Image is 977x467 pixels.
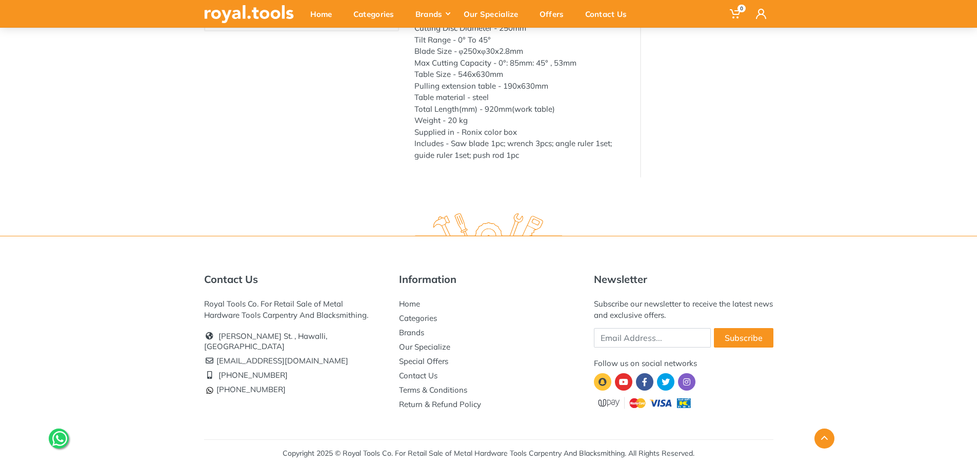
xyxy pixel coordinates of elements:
img: upay.png [594,396,696,410]
a: Brands [399,328,424,337]
div: Subscribe our newsletter to receive the latest news and exclusive offers. [594,298,773,321]
div: Tilt Range - 0° To 45° [414,34,625,46]
div: Royal Tools Co. For Retail Sale of Metal Hardware Tools Carpentry And Blacksmithing. [204,298,384,321]
img: royal.tools Logo [415,213,562,241]
div: Pulling extension table - 190x630mm [414,80,625,92]
div: Total Length(mm) - 920mm(work table) [414,104,625,115]
a: Our Specialize [399,342,450,352]
a: Special Offers [399,356,448,366]
a: [PERSON_NAME] St. , Hawalli, [GEOGRAPHIC_DATA] [204,331,327,351]
a: Return & Refund Policy [399,399,481,409]
div: Copyright 2025 © Royal Tools Co. For Retail Sale of Metal Hardware Tools Carpentry And Blacksmith... [283,448,694,459]
div: Table material - steel [414,92,625,104]
li: [EMAIL_ADDRESS][DOMAIN_NAME] [204,354,384,368]
div: Blade Size - φ250xφ30x2.8mm [414,46,625,57]
a: Contact Us [399,371,437,380]
a: [PHONE_NUMBER] [218,370,288,380]
div: Follow us on social networks [594,358,773,369]
a: Home [399,299,420,309]
div: Includes - Saw blade 1pc; wrench 3pcs; angle ruler 1set; guide ruler 1set; push rod 1pc [414,138,625,161]
h5: Contact Us [204,273,384,286]
span: 0 [737,5,746,12]
div: Offers [532,3,578,25]
div: Table Size - 546x630mm [414,69,625,80]
div: Supplied in - Ronix color box [414,127,625,138]
div: Max Cutting Capacity - 0°: 85mm: 45° , 53mm [414,57,625,69]
button: Subscribe [714,328,773,348]
div: Home [303,3,346,25]
div: Brands [408,3,456,25]
div: Weight - 20 kg [414,115,625,127]
a: Categories [399,313,437,323]
div: Categories [346,3,408,25]
img: royal.tools Logo [204,5,294,23]
a: Terms & Conditions [399,385,467,395]
div: Cutting Disc Diameter - 250mm [414,23,625,34]
div: Contact Us [578,3,641,25]
div: Our Specialize [456,3,532,25]
h5: Newsletter [594,273,773,286]
h5: Information [399,273,579,286]
input: Email Address... [594,328,711,348]
a: [PHONE_NUMBER] [204,384,286,394]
